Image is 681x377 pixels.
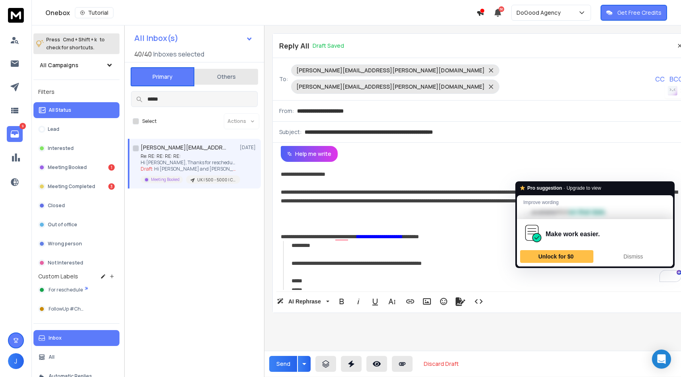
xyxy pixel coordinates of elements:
p: Draft Saved [313,42,344,50]
label: Select [142,118,157,124]
button: Bold (⌘B) [334,293,349,309]
div: Onebox [45,7,476,18]
button: All Inbox(s) [128,30,259,46]
p: Interested [48,145,74,152]
p: CC [655,74,665,84]
button: Others [194,68,258,86]
button: Interested [33,140,119,156]
div: 3 [108,183,115,190]
button: Italic (⌘I) [351,293,366,309]
p: Closed [48,202,65,209]
button: Meeting Completed3 [33,179,119,194]
button: Out of office [33,217,119,233]
p: Get Free Credits [617,9,661,17]
p: From: [279,107,294,115]
h3: Inboxes selected [153,49,204,59]
p: DoGood Agency [517,9,564,17]
button: Primary [131,67,194,86]
p: Press to check for shortcuts. [46,36,105,52]
p: Meeting Booked [151,177,180,183]
h3: Custom Labels [38,272,78,280]
p: All Status [49,107,71,113]
p: [DATE] [240,144,258,151]
button: Insert Link (⌘K) [403,293,418,309]
p: Not Interested [48,260,83,266]
p: Wrong person [48,241,82,247]
button: Wrong person [33,236,119,252]
button: Signature [453,293,468,309]
span: AI Rephrase [287,298,323,305]
button: For reschedule [33,282,119,298]
button: FollowUp #Chat [33,301,119,317]
p: [PERSON_NAME][EMAIL_ADDRESS][PERSON_NAME][DOMAIN_NAME] [296,66,485,74]
span: Hi [PERSON_NAME] and [PERSON_NAME] ... [154,165,252,172]
button: Closed [33,198,119,214]
span: For reschedule [49,287,83,293]
h3: Filters [33,86,119,97]
button: Help me write [281,146,338,162]
button: J [8,353,24,369]
button: Tutorial [75,7,113,18]
p: Hi [PERSON_NAME], Thanks for rescheduling! Yes, [141,159,236,166]
div: Open Intercom Messenger [652,350,671,369]
p: Re: RE: RE: RE: RE: [141,153,236,159]
button: Code View [471,293,486,309]
h1: All Campaigns [40,61,78,69]
button: Insert Image (⌘P) [419,293,434,309]
button: Send [269,356,297,372]
a: 9 [7,126,23,142]
span: 50 [499,6,504,12]
h1: All Inbox(s) [134,34,178,42]
p: Reply All [279,40,309,51]
button: AI Rephrase [275,293,331,309]
button: Inbox [33,330,119,346]
p: Lead [48,126,59,132]
h1: [PERSON_NAME][EMAIL_ADDRESS][PERSON_NAME][DOMAIN_NAME] +1 [141,144,228,152]
button: Lead [33,121,119,137]
button: Discard Draft [417,356,465,372]
p: Subject: [279,128,301,136]
span: Draft: [141,165,153,172]
p: Out of office [48,222,77,228]
span: FollowUp #Chat [49,306,86,312]
span: 40 / 40 [134,49,152,59]
div: 1 [108,164,115,171]
button: Meeting Booked1 [33,159,119,175]
button: Emoticons [436,293,451,309]
button: More Text [384,293,399,309]
button: Underline (⌘U) [368,293,383,309]
p: 9 [20,123,26,129]
p: Meeting Completed [48,183,95,190]
p: Inbox [49,335,62,341]
p: Meeting Booked [48,164,87,171]
button: Not Interested [33,255,119,271]
p: To: [279,75,288,83]
button: All Campaigns [33,57,119,73]
p: All [49,354,55,360]
button: Get Free Credits [601,5,667,21]
span: Cmd + Shift + k [62,35,98,44]
button: All [33,349,119,365]
p: UK | 500 - 5000 | CEO [197,177,235,183]
p: [PERSON_NAME][EMAIL_ADDRESS][PERSON_NAME][DOMAIN_NAME] [296,83,485,91]
button: All Status [33,102,119,118]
